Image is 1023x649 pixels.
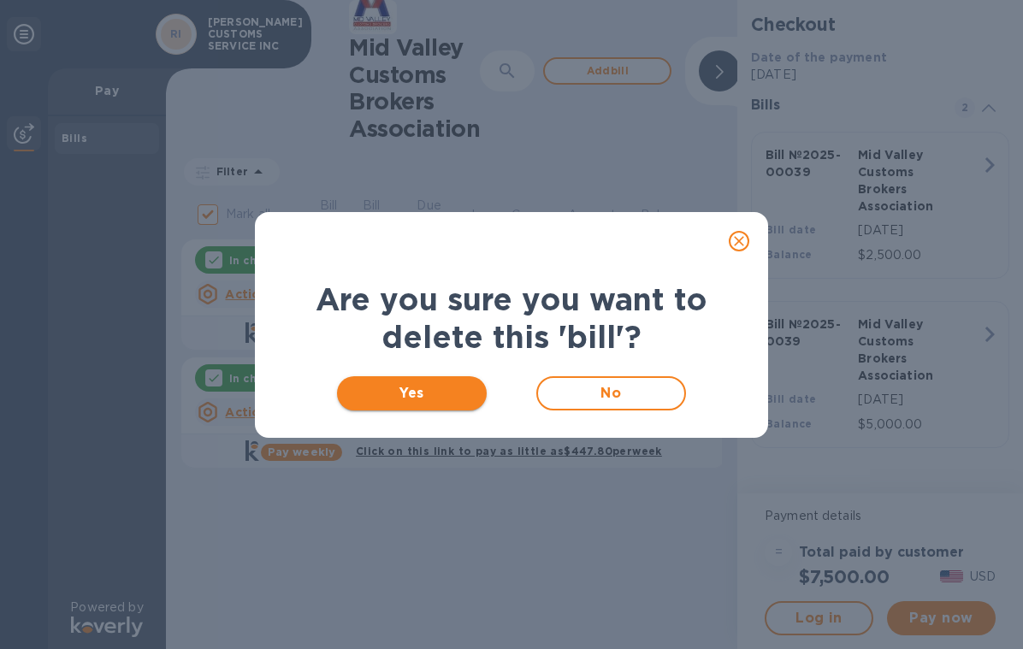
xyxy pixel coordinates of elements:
[316,280,707,356] b: Are you sure you want to delete this 'bill'?
[718,221,760,262] button: close
[337,376,487,410] button: Yes
[552,383,671,404] span: No
[536,376,686,410] button: No
[351,383,473,404] span: Yes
